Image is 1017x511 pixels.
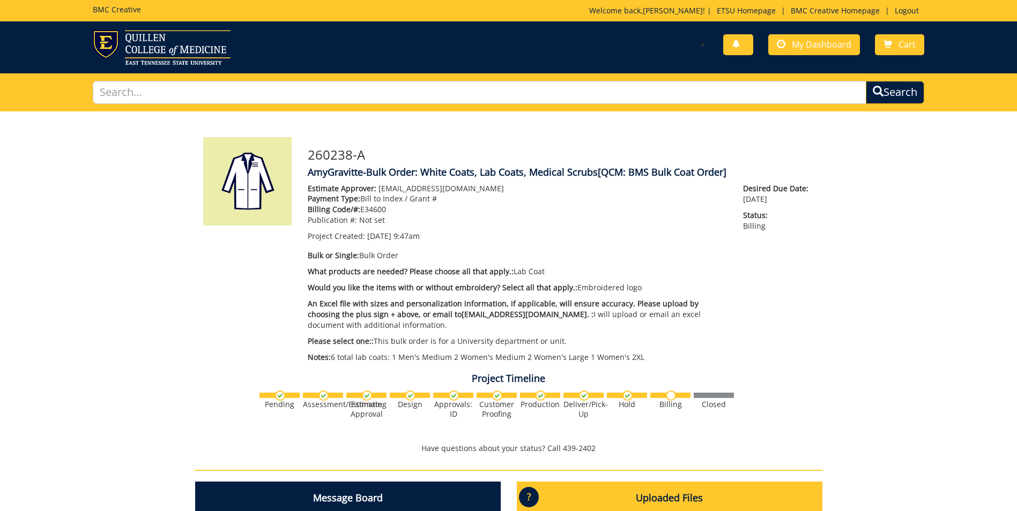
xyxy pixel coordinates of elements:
div: Deliver/Pick-Up [563,400,604,419]
h4: Project Timeline [195,373,822,384]
span: Billing Code/#: [308,204,360,214]
img: ETSU logo [93,30,231,65]
span: Notes: [308,352,331,362]
a: BMC Creative Homepage [785,5,885,16]
a: [PERSON_NAME] [643,5,703,16]
h3: 260238-A [308,148,814,162]
p: Welcome back, ! | | | [589,5,924,16]
span: [DATE] 9:47am [367,231,420,241]
button: Search [866,81,924,104]
div: Production [520,400,560,409]
img: checkmark [579,390,589,401]
p: I will upload or email an excel document with additional information. [308,298,728,330]
div: Hold [607,400,647,409]
span: Please select one:: [308,336,374,346]
span: [QCM: BMS Bulk Coat Order] [598,166,726,178]
p: [EMAIL_ADDRESS][DOMAIN_NAME] [308,183,728,194]
span: Project Created: [308,231,365,241]
p: Have questions about your status? Call 439-2402 [195,443,822,454]
img: Product featured image [203,137,292,226]
p: Bill to Index / Grant # [308,193,728,204]
div: Assessment/Estimating [303,400,343,409]
span: Would you like the items with or without embroidery? Select all that apply.: [308,282,577,292]
img: checkmark [449,390,459,401]
div: Customer Proofing [477,400,517,419]
span: Status: [743,210,814,221]
p: Billing [743,210,814,231]
span: Payment Type: [308,193,360,204]
img: checkmark [622,390,633,401]
input: Search... [93,81,866,104]
span: Publication #: [308,215,357,225]
div: Closed [694,400,734,409]
a: My Dashboard [768,34,860,55]
p: Lab Coat [308,266,728,277]
img: checkmark [275,390,285,401]
p: This bulk order is for a University department or unit. [308,336,728,347]
p: 6 total lab coats: 1 Men's Medium 2 Women's Medium 2 Women's Large 1 Women's 2XL [308,352,728,363]
img: checkmark [536,390,546,401]
span: What products are needed? Please choose all that apply.: [308,266,514,276]
div: Estimate Approval [346,400,387,419]
span: An Excel file with sizes and personalization information, if applicable, will ensure accuracy. Pl... [308,298,699,319]
span: Bulk or Single: [308,250,359,260]
span: My Dashboard [792,39,851,50]
h4: AmyGravitte-Bulk Order: White Coats, Lab Coats, Medical Scrubs [308,167,814,178]
div: Approvals: ID [433,400,473,419]
p: E34600 [308,204,728,215]
span: Cart [899,39,916,50]
img: checkmark [318,390,329,401]
p: ? [519,487,539,507]
p: Embroidered logo [308,282,728,293]
p: [DATE] [743,183,814,205]
img: checkmark [362,390,372,401]
img: checkmark [405,390,415,401]
span: Estimate Approver: [308,183,376,193]
h5: BMC Creative [93,5,141,13]
a: Logout [889,5,924,16]
a: Cart [875,34,924,55]
span: Desired Due Date: [743,183,814,194]
img: checkmark [492,390,502,401]
div: Pending [259,400,300,409]
div: Billing [650,400,691,409]
span: Not set [359,215,385,225]
p: Bulk Order [308,250,728,261]
div: Design [390,400,430,409]
img: no [666,390,676,401]
a: ETSU Homepage [711,5,781,16]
